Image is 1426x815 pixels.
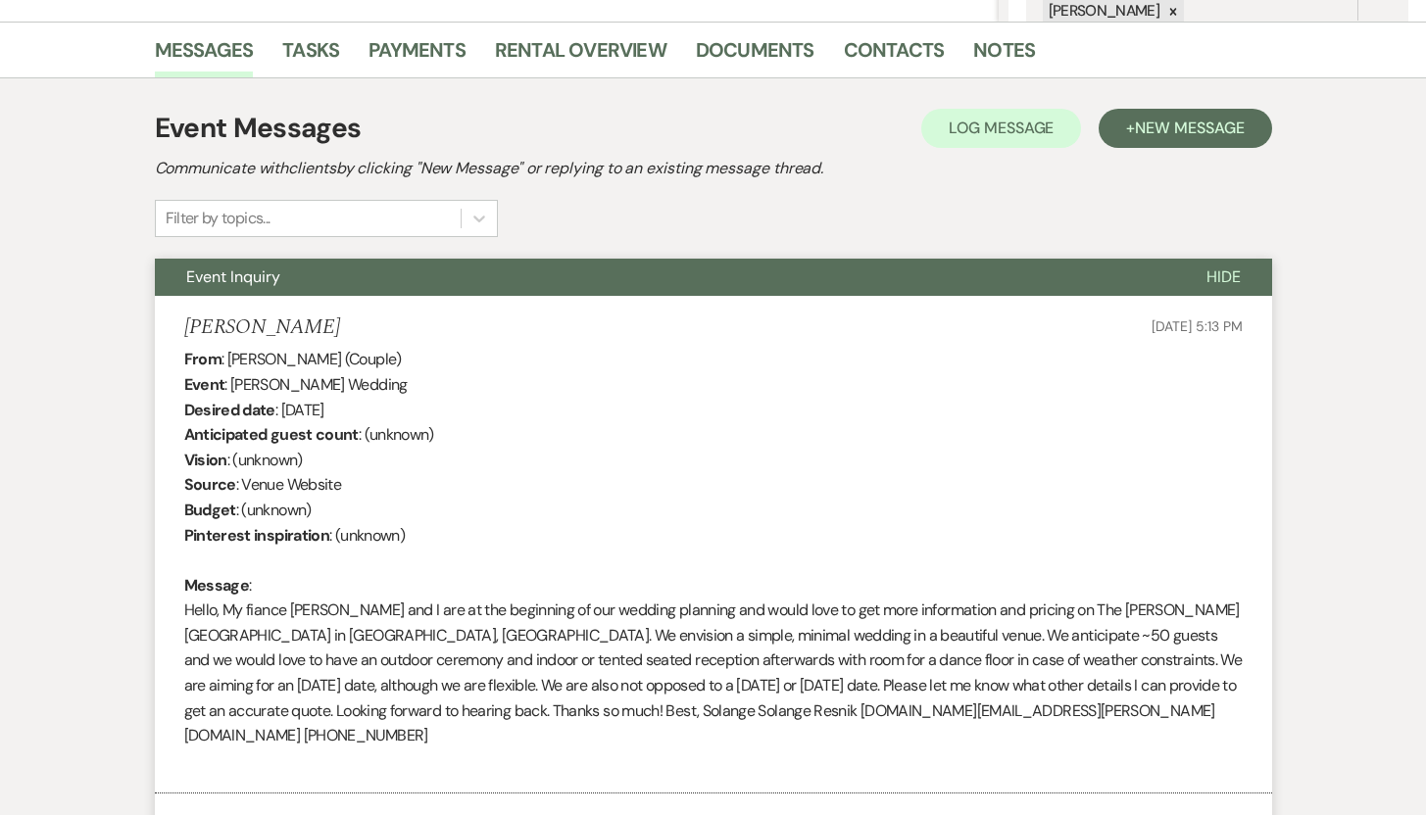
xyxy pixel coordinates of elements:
button: Hide [1175,259,1272,296]
a: Documents [696,34,814,77]
div: Filter by topics... [166,207,270,230]
b: Pinterest inspiration [184,525,330,546]
b: Budget [184,500,236,520]
a: Messages [155,34,254,77]
h1: Event Messages [155,108,362,149]
button: Log Message [921,109,1081,148]
span: Event Inquiry [186,266,280,287]
a: Contacts [844,34,945,77]
span: Log Message [949,118,1054,138]
span: New Message [1135,118,1244,138]
b: Desired date [184,400,275,420]
b: Vision [184,450,227,470]
b: Event [184,374,225,395]
a: Tasks [282,34,339,77]
a: Notes [973,34,1035,77]
b: Anticipated guest count [184,424,359,445]
h2: Communicate with clients by clicking "New Message" or replying to an existing message thread. [155,157,1272,180]
b: Message [184,575,250,596]
a: Rental Overview [495,34,666,77]
a: Payments [369,34,466,77]
button: Event Inquiry [155,259,1175,296]
div: : [PERSON_NAME] (Couple) : [PERSON_NAME] Wedding : [DATE] : (unknown) : (unknown) : Venue Website... [184,347,1243,773]
button: +New Message [1099,109,1271,148]
b: From [184,349,221,369]
span: Hide [1206,266,1241,287]
h5: [PERSON_NAME] [184,315,340,340]
span: [DATE] 5:13 PM [1152,317,1242,335]
b: Source [184,474,236,495]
